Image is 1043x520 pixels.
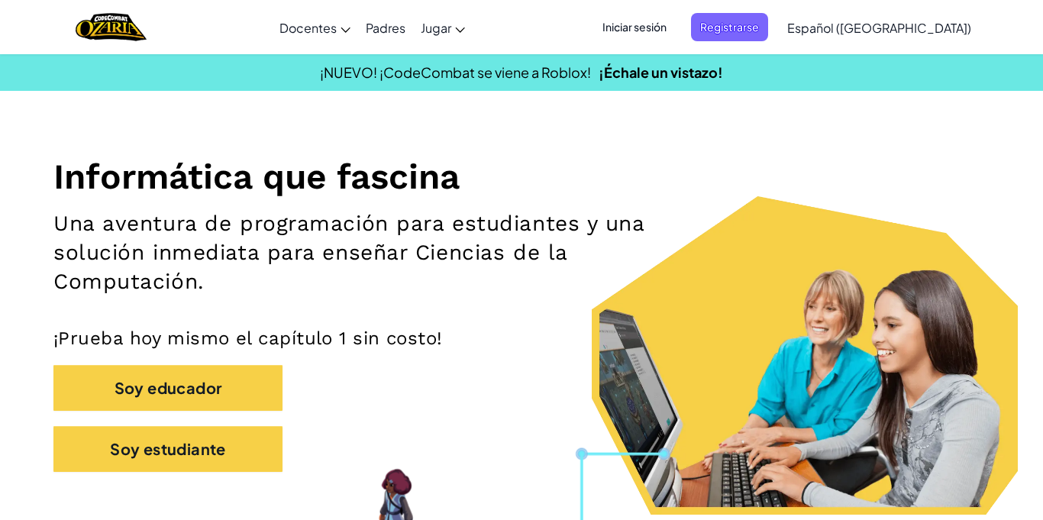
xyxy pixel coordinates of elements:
a: Padres [358,7,413,48]
h2: Una aventura de programación para estudiantes y una solución inmediata para enseñar Ciencias de l... [53,300,680,387]
span: ¡NUEVO! ¡CodeCombat se viene a Roblox! [320,63,591,81]
a: Español ([GEOGRAPHIC_DATA]) [780,7,979,48]
p: ¡Prueba hoy mismo el capítulo 1 sin costo! [53,418,990,441]
button: Soy educador [53,456,283,502]
a: Docentes [272,7,358,48]
img: Home [76,11,147,43]
span: Jugar [421,20,451,36]
img: Ozaria branding logo [53,133,244,231]
span: Docentes [279,20,337,36]
span: Español ([GEOGRAPHIC_DATA]) [787,20,971,36]
button: Registrarse [691,13,768,41]
a: Jugar [413,7,473,48]
a: ¡Échale un vistazo! [599,63,723,81]
button: Iniciar sesión [593,13,676,41]
a: Ozaria by CodeCombat logo [76,11,147,43]
h1: Informática que fascina [53,246,990,289]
